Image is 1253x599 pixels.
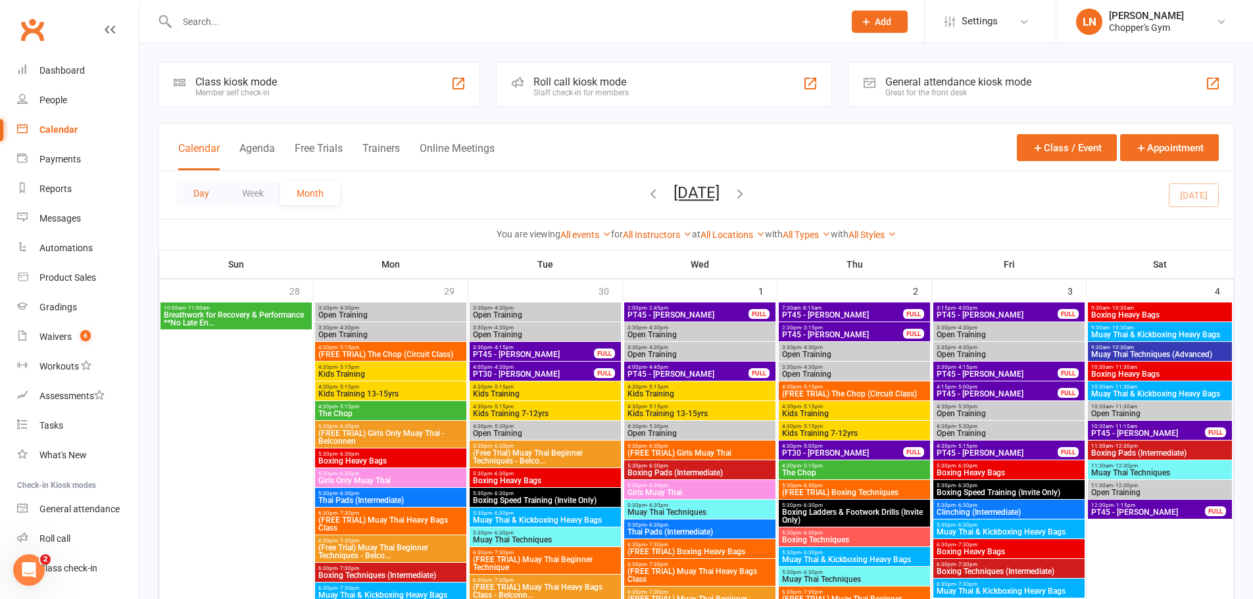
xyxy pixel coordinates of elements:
span: - 5:15pm [492,404,514,410]
a: Class kiosk mode [17,554,139,583]
div: Waivers [39,331,72,342]
span: 7:30am [781,305,904,311]
div: Roll call kiosk mode [533,76,629,88]
div: Great for the front desk [885,88,1031,97]
span: PT45 - [PERSON_NAME] [472,350,595,358]
span: 5:30pm [781,502,927,508]
strong: for [611,229,623,239]
span: Muay Thai Techniques (Advanced) [1091,350,1229,358]
span: 3:30pm [781,345,927,350]
span: 4:15pm [936,384,1058,390]
span: - 4:45pm [647,364,668,370]
span: Boxing Heavy Bags [1091,311,1229,319]
div: General attendance kiosk mode [885,76,1031,88]
span: 3:30pm [627,325,773,331]
span: 3:30pm [472,325,618,331]
span: 3:30pm [936,345,1082,350]
span: - 2:45pm [647,305,668,311]
div: Calendar [39,124,78,135]
th: Thu [777,251,932,278]
span: Girls Muay Thai [627,489,773,496]
span: - 4:30pm [647,345,668,350]
div: LN [1076,9,1102,35]
span: (FREE TRIAL) The Chop (Circuit Class) [781,390,927,398]
span: - 5:15pm [337,364,359,370]
span: - 4:15pm [956,364,977,370]
span: - 5:15pm [956,443,977,449]
th: Sun [159,251,314,278]
div: 29 [444,279,468,301]
span: - 6:30pm [492,471,514,477]
button: Appointment [1120,134,1219,161]
div: 28 [289,279,313,301]
span: - 6:30pm [492,510,514,516]
div: Staff check-in for members [533,88,629,97]
div: Workouts [39,361,79,371]
span: - 6:30pm [337,451,359,457]
span: Boxing Heavy Bags [318,457,464,465]
span: Muay Thai & Kickboxing Heavy Bags [1091,390,1229,398]
span: Kids Training 7-12yrs [472,410,618,418]
span: Boxing Speed Training (Invite Only) [472,496,618,504]
a: Tasks [17,411,139,441]
span: - 5:30pm [956,423,977,429]
span: Kids Training 13-15yrs [627,410,773,418]
a: All Types [783,229,831,240]
span: - 5:30pm [647,423,668,429]
span: Open Training [781,350,927,358]
span: Settings [962,7,998,36]
span: 5:30pm [936,483,1082,489]
span: - 12:30pm [1113,443,1138,449]
span: Kids Training 7-12yrs [781,429,927,437]
span: Boxing Ladders & Footwork Drills (Invite Only) [781,508,927,524]
span: 3:30pm [936,325,1082,331]
span: Open Training [627,429,773,437]
span: - 4:30pm [801,345,823,350]
strong: with [765,229,783,239]
span: 9:30am [1091,305,1229,311]
span: (FREE TRIAL) Girls Only Muay Thai - Belconnen [318,429,464,445]
div: FULL [749,309,770,319]
span: 5:30pm [627,463,773,469]
span: Kids Training [781,410,927,418]
div: [PERSON_NAME] [1109,10,1184,22]
button: Online Meetings [420,142,495,170]
span: Open Training [627,350,773,358]
span: - 5:30pm [956,404,977,410]
span: - 6:30pm [337,471,359,477]
span: 11:30am [1091,463,1229,469]
span: Boxing Heavy Bags [936,469,1082,477]
span: - 5:15pm [492,384,514,390]
div: Messages [39,213,81,224]
a: Messages [17,204,139,233]
span: 5:30pm [318,451,464,457]
div: Tasks [39,420,63,431]
span: - 12:30pm [1113,483,1138,489]
span: - 11:30am [1113,404,1137,410]
div: FULL [903,309,924,319]
span: - 6:30pm [492,443,514,449]
span: 5:30pm [781,483,927,489]
div: FULL [1058,368,1079,378]
a: All events [560,229,611,240]
span: 3:15pm [936,305,1058,311]
span: 9:30am [1091,345,1229,350]
span: 4:00pm [627,364,749,370]
span: Kids Training 13-15yrs [318,390,464,398]
span: Open Training [472,331,618,339]
span: 5:30pm [318,491,464,496]
span: PT30 - [PERSON_NAME] [472,370,595,378]
th: Sat [1087,251,1234,278]
span: - 4:30pm [956,345,977,350]
div: Gradings [39,302,77,312]
strong: at [692,229,700,239]
span: - 4:15pm [492,345,514,350]
span: 5:30pm [627,483,773,489]
a: People [17,85,139,115]
span: 5:30pm [318,423,464,429]
span: - 6:30pm [337,491,359,496]
span: Muay Thai & Kickboxing Heavy Bags [1091,331,1229,339]
span: (FREE TRIAL) Boxing Techniques [781,489,927,496]
span: 3:30pm [318,325,464,331]
span: 11:30am [1091,443,1229,449]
